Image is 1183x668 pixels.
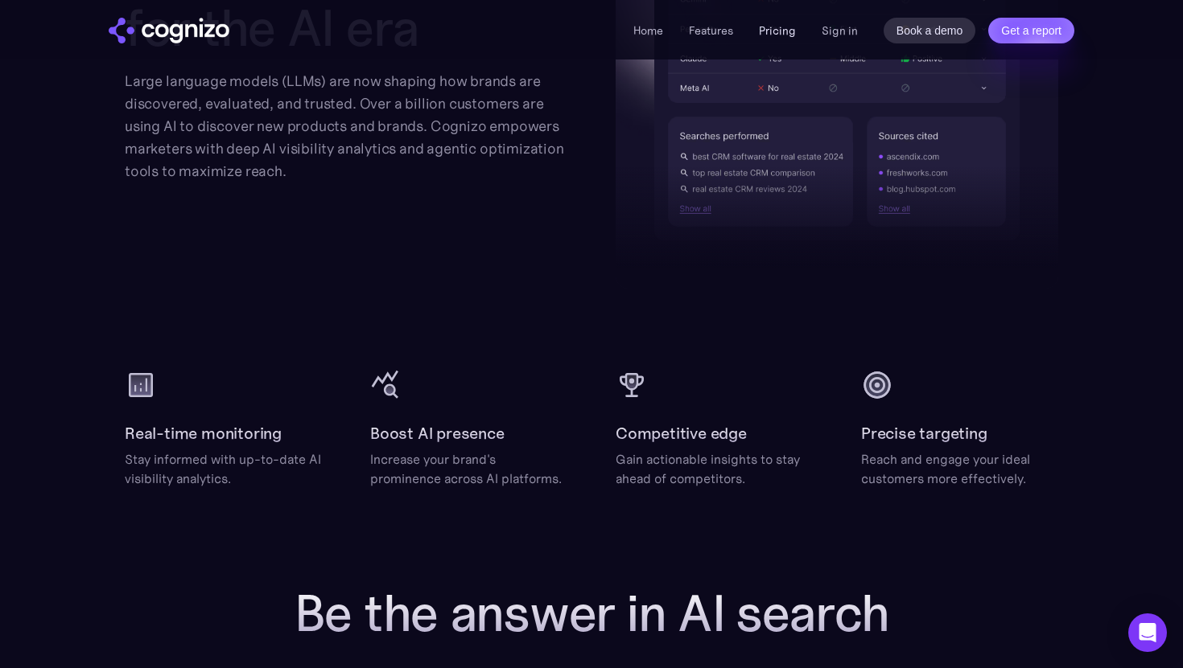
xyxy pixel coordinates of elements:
div: Gain actionable insights to stay ahead of competitors. [616,449,813,488]
a: Home [633,23,663,38]
h2: Precise targeting [861,420,987,446]
a: Book a demo [884,18,976,43]
img: query stats icon [370,369,402,401]
a: Sign in [822,21,858,40]
h2: Real-time monitoring [125,420,282,446]
div: Open Intercom Messenger [1128,613,1167,652]
a: home [109,18,229,43]
a: Features [689,23,733,38]
a: Get a report [988,18,1074,43]
div: Large language models (LLMs) are now shaping how brands are discovered, evaluated, and trusted. O... [125,70,567,182]
div: Reach and engage your ideal customers more effectively. [861,449,1058,488]
img: target icon [861,369,893,401]
h2: Be the answer in AI search [270,584,913,642]
h2: Boost AI presence [370,420,505,446]
a: Pricing [759,23,796,38]
img: cup icon [616,369,648,401]
img: analytics icon [125,369,157,401]
img: cognizo logo [109,18,229,43]
div: Stay informed with up-to-date AI visibility analytics. [125,449,322,488]
h2: Competitive edge [616,420,747,446]
div: Increase your brand's prominence across AI platforms. [370,449,567,488]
